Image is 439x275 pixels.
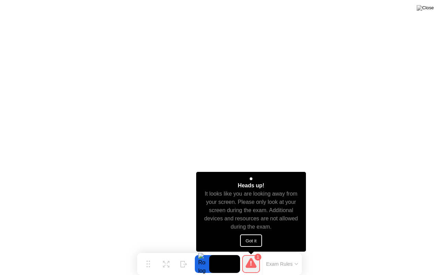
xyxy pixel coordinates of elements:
button: Exam Rules [264,261,300,267]
div: It looks like you are looking away from your screen. Please only look at your screen during the e... [202,190,300,231]
div: 1 [254,254,261,261]
button: Got it [240,234,262,247]
div: Heads up! [238,181,264,190]
img: Close [417,5,434,11]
